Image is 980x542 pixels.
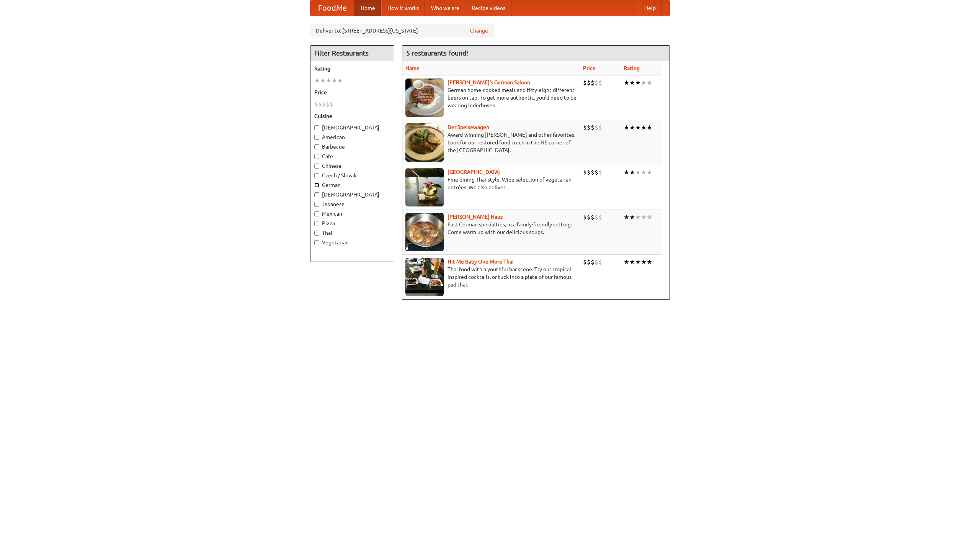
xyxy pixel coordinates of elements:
li: ★ [629,123,635,132]
a: Home [354,0,381,16]
a: Rating [624,65,640,71]
li: ★ [337,76,343,85]
li: $ [598,213,602,221]
li: $ [587,213,591,221]
li: $ [583,79,587,87]
li: ★ [629,258,635,266]
li: $ [583,123,587,132]
li: $ [591,213,595,221]
li: ★ [641,79,647,87]
h5: Cuisine [314,112,390,120]
li: $ [591,123,595,132]
li: ★ [624,258,629,266]
li: $ [598,168,602,177]
li: ★ [326,76,332,85]
a: How it works [381,0,425,16]
a: Who we are [425,0,465,16]
li: ★ [629,213,635,221]
label: Pizza [314,219,390,227]
p: German home-cooked meals and fifty-eight different beers on tap. To get more authentic, you'd nee... [405,86,577,109]
li: ★ [629,168,635,177]
li: ★ [629,79,635,87]
img: babythai.jpg [405,258,444,296]
input: Cafe [314,154,319,159]
input: German [314,183,319,188]
a: Price [583,65,596,71]
li: ★ [624,123,629,132]
a: [PERSON_NAME]'s German Saloon [448,79,530,85]
label: Mexican [314,210,390,218]
li: ★ [641,258,647,266]
li: ★ [641,168,647,177]
a: Der Speisewagen [448,124,489,130]
li: $ [595,79,598,87]
input: Japanese [314,202,319,207]
li: ★ [314,76,320,85]
li: $ [591,168,595,177]
label: Czech / Slovak [314,172,390,179]
p: Fine dining Thai-style. Wide selection of vegetarian entrées. We also deliver. [405,176,577,191]
li: $ [326,100,330,108]
a: Change [470,27,488,34]
input: Thai [314,231,319,236]
li: $ [587,79,591,87]
a: Name [405,65,420,71]
li: ★ [624,213,629,221]
li: $ [587,168,591,177]
li: $ [583,213,587,221]
label: [DEMOGRAPHIC_DATA] [314,124,390,131]
label: Cafe [314,152,390,160]
li: ★ [635,168,641,177]
li: $ [591,258,595,266]
a: [GEOGRAPHIC_DATA] [448,169,500,175]
li: ★ [635,123,641,132]
label: Barbecue [314,143,390,151]
a: FoodMe [310,0,354,16]
label: German [314,181,390,189]
label: Chinese [314,162,390,170]
h5: Price [314,88,390,96]
li: ★ [647,123,652,132]
li: ★ [641,213,647,221]
li: $ [318,100,322,108]
ng-pluralize: 5 restaurants found! [406,49,468,57]
li: $ [587,258,591,266]
li: $ [598,79,602,87]
li: ★ [635,213,641,221]
img: speisewagen.jpg [405,123,444,162]
img: satay.jpg [405,168,444,206]
label: American [314,133,390,141]
label: Vegetarian [314,239,390,246]
li: $ [598,258,602,266]
input: Pizza [314,221,319,226]
input: American [314,135,319,140]
li: $ [595,168,598,177]
li: ★ [647,79,652,87]
li: $ [314,100,318,108]
label: Thai [314,229,390,237]
li: ★ [635,258,641,266]
li: ★ [647,213,652,221]
a: [PERSON_NAME] Haus [448,214,503,220]
h5: Rating [314,65,390,72]
input: Barbecue [314,144,319,149]
li: $ [583,258,587,266]
li: ★ [647,258,652,266]
li: ★ [332,76,337,85]
label: [DEMOGRAPHIC_DATA] [314,191,390,198]
li: $ [330,100,333,108]
li: $ [591,79,595,87]
img: esthers.jpg [405,79,444,117]
li: $ [598,123,602,132]
input: Vegetarian [314,240,319,245]
li: $ [583,168,587,177]
li: ★ [647,168,652,177]
a: Hit Me Baby One More Thai [448,259,514,265]
a: Help [638,0,662,16]
label: Japanese [314,200,390,208]
img: kohlhaus.jpg [405,213,444,251]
